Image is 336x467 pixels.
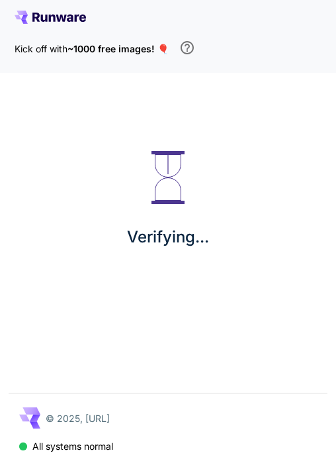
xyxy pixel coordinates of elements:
p: © 2025, [URL] [46,411,110,425]
span: ~1000 free images! 🎈 [67,43,169,54]
span: Kick off with [15,43,67,54]
p: All systems normal [32,439,113,453]
p: Verifying... [127,225,209,249]
button: In order to qualify for free credit, you need to sign up with a business email address and click ... [174,34,200,61]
